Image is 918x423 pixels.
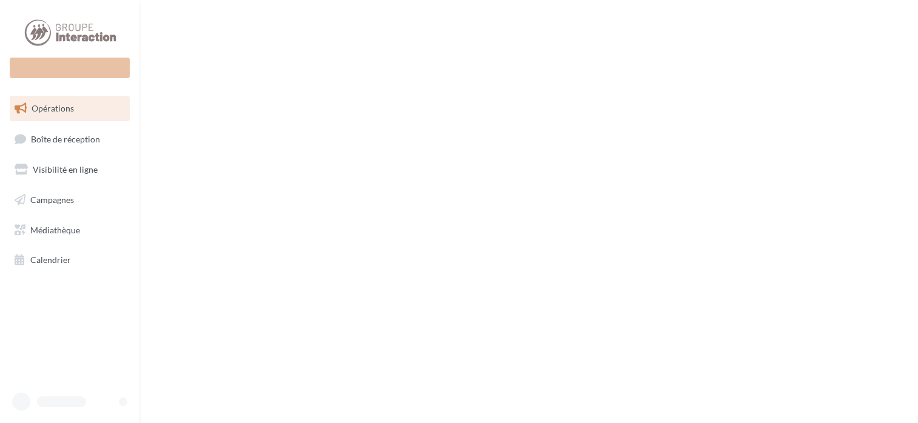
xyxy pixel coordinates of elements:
[30,255,71,265] span: Calendrier
[7,247,132,273] a: Calendrier
[31,133,100,144] span: Boîte de réception
[7,187,132,213] a: Campagnes
[7,218,132,243] a: Médiathèque
[7,96,132,121] a: Opérations
[33,164,98,175] span: Visibilité en ligne
[7,126,132,152] a: Boîte de réception
[30,224,80,235] span: Médiathèque
[30,195,74,205] span: Campagnes
[10,58,130,78] div: Nouvelle campagne
[32,103,74,113] span: Opérations
[7,157,132,182] a: Visibilité en ligne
